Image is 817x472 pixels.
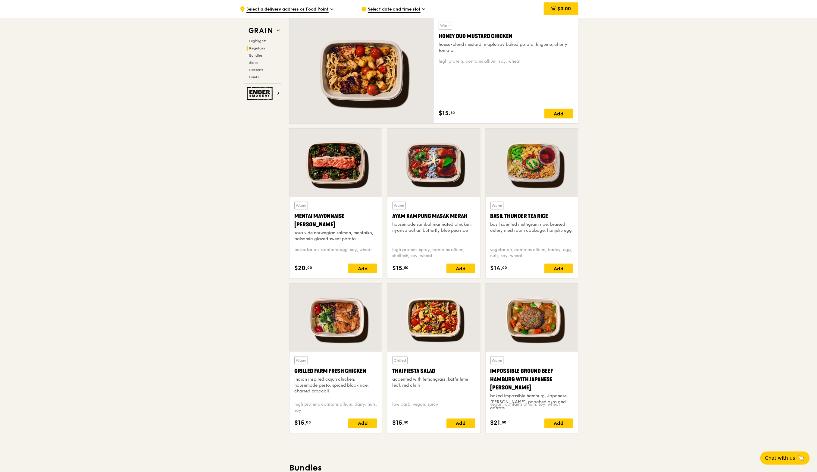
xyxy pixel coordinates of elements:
div: Warm [294,357,308,364]
div: Add [348,264,377,273]
div: Warm [439,22,452,30]
div: Add [544,419,573,428]
div: sous vide norwegian salmon, mentaiko, balsamic glazed sweet potato [294,230,377,242]
span: 50 [404,420,408,425]
span: 50 [502,420,507,425]
span: Sides [249,61,258,65]
span: 00 [307,265,312,270]
div: Warm [490,357,504,364]
span: Highlights [249,39,266,43]
span: $15. [392,419,404,428]
div: high protein, contains allium, soy, wheat [439,58,573,65]
div: Thai Fiesta Salad [392,367,475,375]
div: Ayam Kampung Masak Merah [392,212,475,220]
span: 50 [404,265,408,270]
span: 50 [450,110,455,115]
div: high protein, spicy, contains allium, shellfish, soy, wheat [392,247,475,259]
div: vegan, contains allium, soy, wheat [490,402,573,414]
span: Select a delivery address or Food Point [246,6,329,13]
div: Honey Duo Mustard Chicken [439,32,573,40]
div: house-blend mustard, maple soy baked potato, linguine, cherry tomato [439,42,573,54]
div: Warm [294,202,308,209]
span: $15. [439,109,450,118]
span: Bundles [249,53,262,58]
span: 00 [502,265,507,270]
div: low carb, vegan, spicy [392,402,475,414]
div: Warm [392,202,406,209]
span: $0.00 [557,6,571,11]
div: Add [446,419,475,428]
span: $21. [490,419,502,428]
div: Basil Thunder Tea Rice [490,212,573,220]
span: Drinks [249,75,259,79]
div: Mentai Mayonnaise [PERSON_NAME] [294,212,377,229]
div: housemade sambal marinated chicken, nyonya achar, butterfly blue pea rice [392,222,475,234]
span: 00 [306,420,311,425]
div: Add [544,264,573,273]
div: Add [544,109,573,118]
span: Chat with us [765,455,795,462]
div: Warm [490,202,504,209]
div: Add [446,264,475,273]
div: basil scented multigrain rice, braised celery mushroom cabbage, hanjuku egg [490,222,573,234]
span: $14. [490,264,502,273]
div: vegetarian, contains allium, barley, egg, nuts, soy, wheat [490,247,573,259]
img: Ember Smokery web logo [247,87,274,100]
div: Chilled [392,357,408,364]
span: Select date and time slot [368,6,421,13]
div: pescatarian, contains egg, soy, wheat [294,247,377,259]
span: 🦙 [798,455,805,462]
div: Grilled Farm Fresh Chicken [294,367,377,375]
span: Desserts [249,68,263,72]
div: high protein, contains allium, dairy, nuts, soy [294,402,377,414]
img: Grain web logo [247,25,274,36]
span: Regulars [249,46,265,50]
div: Add [348,419,377,428]
button: Chat with us🦙 [760,452,810,465]
div: indian inspired cajun chicken, housemade pesto, spiced black rice, charred broccoli [294,376,377,395]
div: accented with lemongrass, kaffir lime leaf, red chilli [392,376,475,389]
span: $15. [392,264,404,273]
span: $20. [294,264,307,273]
div: Impossible Ground Beef Hamburg with Japanese [PERSON_NAME] [490,367,573,392]
span: $15. [294,419,306,428]
div: baked Impossible hamburg, Japanese [PERSON_NAME], poached okra and carrots [490,393,573,411]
